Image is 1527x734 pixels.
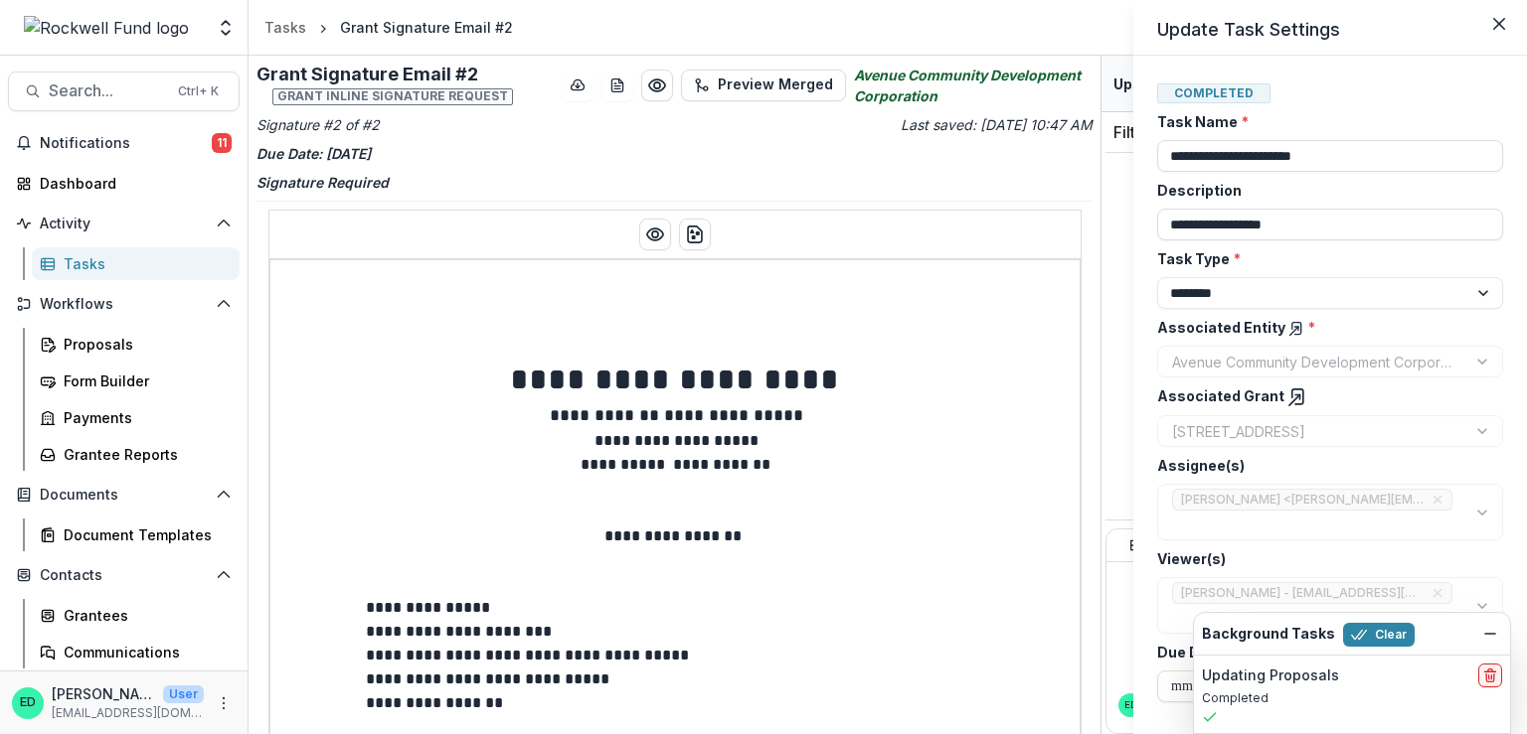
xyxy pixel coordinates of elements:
p: Completed [1202,689,1502,707]
label: Associated Entity [1157,317,1491,338]
label: Task Name [1157,111,1491,132]
button: delete [1478,663,1502,687]
button: Dismiss [1478,622,1502,646]
span: Completed [1157,83,1271,103]
button: Clear [1343,623,1415,647]
h2: Updating Proposals [1202,667,1339,684]
button: Close [1483,8,1515,40]
label: Description [1157,180,1491,201]
label: Due Date [1157,642,1491,662]
label: Assignee(s) [1157,455,1491,476]
label: Associated Grant [1157,385,1491,407]
label: Viewer(s) [1157,548,1491,569]
label: Task Type [1157,248,1491,269]
h2: Background Tasks [1202,626,1335,643]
